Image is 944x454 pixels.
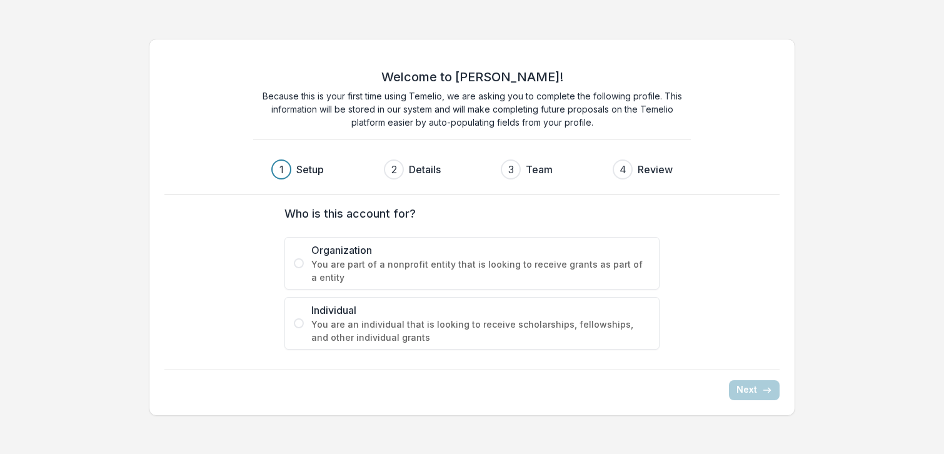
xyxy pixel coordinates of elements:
h3: Team [526,162,553,177]
span: Organization [311,243,650,258]
h2: Welcome to [PERSON_NAME]! [381,69,563,84]
p: Because this is your first time using Temelio, we are asking you to complete the following profil... [253,89,691,129]
h3: Details [409,162,441,177]
span: You are an individual that is looking to receive scholarships, fellowships, and other individual ... [311,318,650,344]
button: Next [729,380,780,400]
div: 3 [508,162,514,177]
div: 4 [620,162,626,177]
div: Progress [271,159,673,179]
h3: Review [638,162,673,177]
h3: Setup [296,162,324,177]
span: You are part of a nonprofit entity that is looking to receive grants as part of a entity [311,258,650,284]
div: 1 [279,162,284,177]
div: 2 [391,162,397,177]
label: Who is this account for? [284,205,652,222]
span: Individual [311,303,650,318]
